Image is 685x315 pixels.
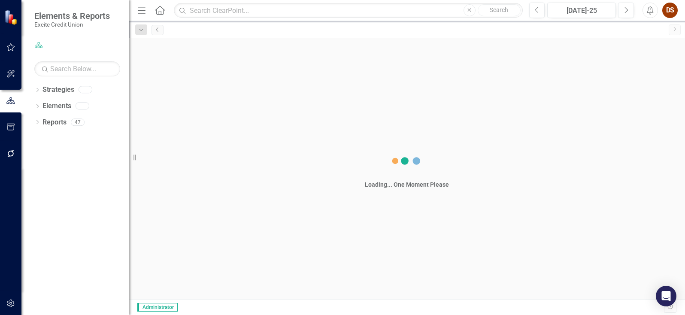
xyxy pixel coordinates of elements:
div: [DATE]-25 [550,6,613,16]
span: Search [490,6,508,13]
small: Excite Credit Union [34,21,110,28]
input: Search Below... [34,61,120,76]
button: [DATE]-25 [547,3,616,18]
span: Administrator [137,303,178,312]
button: DS [662,3,678,18]
img: ClearPoint Strategy [4,9,20,25]
a: Strategies [42,85,74,95]
input: Search ClearPoint... [174,3,522,18]
div: Loading... One Moment Please [365,180,449,189]
a: Reports [42,118,67,127]
button: Search [478,4,521,16]
a: Elements [42,101,71,111]
div: Open Intercom Messenger [656,286,676,306]
span: Elements & Reports [34,11,110,21]
div: 47 [71,118,85,126]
